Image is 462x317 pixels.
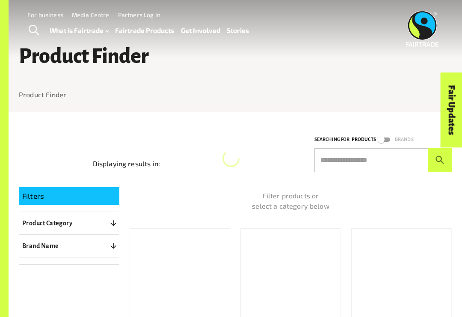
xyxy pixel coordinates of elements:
[27,11,63,18] a: For business
[19,90,66,99] a: Product Finder
[115,24,174,36] a: Fairtrade Products
[227,24,249,36] a: Stories
[23,20,44,41] a: Toggle Search
[130,191,452,211] p: Filter products or select a category below
[22,241,59,251] p: Brand Name
[93,158,160,169] p: Displaying results in:
[22,191,116,202] p: Filters
[19,90,452,100] nav: breadcrumb
[50,24,109,36] a: What is Fairtrade
[72,11,110,18] a: Media Centre
[406,11,439,47] img: Fairtrade Australia New Zealand logo
[181,24,220,36] a: Get Involved
[352,135,376,144] p: Products
[314,135,350,144] p: Searching for
[22,218,72,228] p: Product Category
[19,215,119,231] button: Product Category
[19,238,119,254] button: Brand Name
[118,11,160,18] a: Partners Log In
